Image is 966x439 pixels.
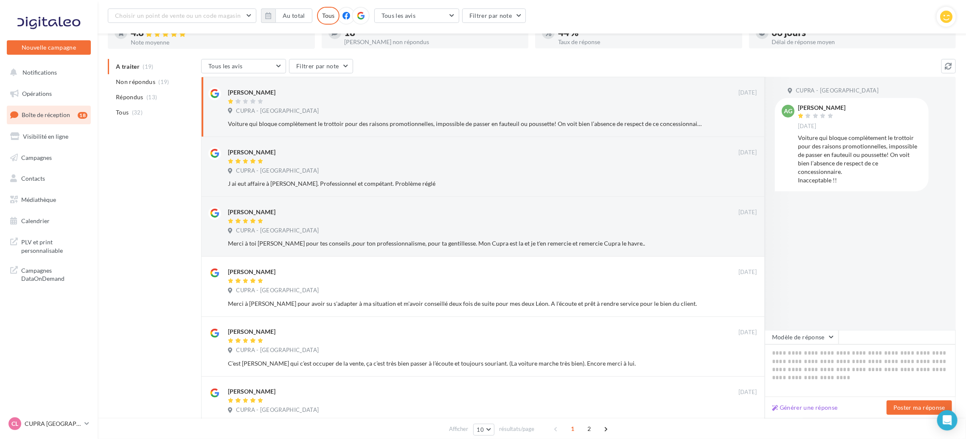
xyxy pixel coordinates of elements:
div: 66 jours [772,28,949,37]
div: J ai eut affaire à [PERSON_NAME]. Professionnel et compétant. Problème réglé [228,179,702,188]
span: CUPRA - [GEOGRAPHIC_DATA] [236,107,319,115]
button: Modèle de réponse [765,330,839,344]
div: [PERSON_NAME] [228,208,275,216]
div: Open Intercom Messenger [937,410,958,431]
span: CL [11,419,18,428]
a: Médiathèque [5,191,93,209]
button: Nouvelle campagne [7,40,91,55]
a: Contacts [5,170,93,187]
span: Non répondus [116,78,155,86]
span: 1 [566,422,579,436]
button: Poster ma réponse [887,400,952,415]
span: (19) [159,78,169,85]
span: (32) [132,109,143,116]
button: Filtrer par note [462,8,526,23]
span: 2 [582,422,596,436]
div: Taux de réponse [558,39,736,45]
span: CUPRA - [GEOGRAPHIC_DATA] [236,287,319,294]
span: Médiathèque [21,196,56,203]
button: Tous les avis [201,59,286,73]
span: [DATE] [798,123,817,130]
a: CL CUPRA [GEOGRAPHIC_DATA] [7,416,91,432]
span: (13) [146,94,157,101]
div: Tous [317,7,340,25]
span: Tous les avis [208,62,243,70]
div: Merci à toi [PERSON_NAME] pour tes conseils ,pour ton professionnalisme, pour ta gentillesse. Mon... [228,239,702,248]
span: CUPRA - [GEOGRAPHIC_DATA] [236,347,319,354]
button: Filtrer par note [289,59,353,73]
button: 10 [473,424,495,436]
a: PLV et print personnalisable [5,233,93,258]
span: Boîte de réception [22,111,70,118]
button: Au total [261,8,312,23]
span: Calendrier [21,217,50,224]
span: CUPRA - [GEOGRAPHIC_DATA] [236,227,319,235]
span: 10 [477,426,484,433]
div: [PERSON_NAME] [228,88,275,97]
a: Campagnes DataOnDemand [5,261,93,286]
div: Délai de réponse moyen [772,39,949,45]
div: Note moyenne [131,39,308,45]
div: [PERSON_NAME] [228,387,275,396]
button: Tous les avis [374,8,459,23]
span: AG [784,107,792,115]
a: Boîte de réception18 [5,106,93,124]
span: résultats/page [499,425,534,433]
span: [DATE] [739,329,757,336]
span: Visibilité en ligne [23,133,68,140]
a: Campagnes [5,149,93,167]
div: Voiture qui bloque complètement le trottoir pour des raisons promotionnelles, impossible de passe... [228,120,702,128]
div: C’est [PERSON_NAME] qui c’est occuper de la vente, ça c’est très bien passer à l’écoute et toujou... [228,359,702,368]
p: CUPRA [GEOGRAPHIC_DATA] [25,419,81,428]
div: 18 [345,28,522,37]
span: Campagnes DataOnDemand [21,265,87,283]
span: Opérations [22,90,52,97]
span: [DATE] [739,89,757,97]
div: [PERSON_NAME] [228,327,275,336]
span: Répondus [116,93,143,101]
button: Notifications [5,64,89,81]
span: Tous les avis [382,12,416,19]
button: Au total [275,8,312,23]
a: Opérations [5,85,93,103]
span: Choisir un point de vente ou un code magasin [115,12,241,19]
div: Merci à [PERSON_NAME] pour avoir su s'adapter à ma situation et m'avoir conseillé deux fois de su... [228,299,702,308]
div: Voiture qui bloque complètement le trottoir pour des raisons promotionnelles, impossible de passe... [798,134,922,185]
span: CUPRA - [GEOGRAPHIC_DATA] [796,87,879,95]
span: Notifications [22,69,57,76]
span: Tous [116,108,129,117]
button: Choisir un point de vente ou un code magasin [108,8,256,23]
span: Contacts [21,175,45,182]
span: CUPRA - [GEOGRAPHIC_DATA] [236,406,319,414]
button: Générer une réponse [769,403,841,413]
span: [DATE] [739,149,757,157]
div: [PERSON_NAME] [228,148,275,157]
div: [PERSON_NAME] non répondus [345,39,522,45]
span: PLV et print personnalisable [21,236,87,254]
span: Campagnes [21,154,52,161]
span: Afficher [449,425,469,433]
a: Visibilité en ligne [5,128,93,145]
span: [DATE] [739,389,757,396]
span: CUPRA - [GEOGRAPHIC_DATA] [236,167,319,175]
div: [PERSON_NAME] [228,268,275,276]
div: 18 [78,112,87,119]
a: Calendrier [5,212,93,230]
div: 4.8 [131,28,308,38]
div: [PERSON_NAME] [798,105,845,111]
div: 44 % [558,28,736,37]
span: [DATE] [739,209,757,216]
span: [DATE] [739,268,757,276]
